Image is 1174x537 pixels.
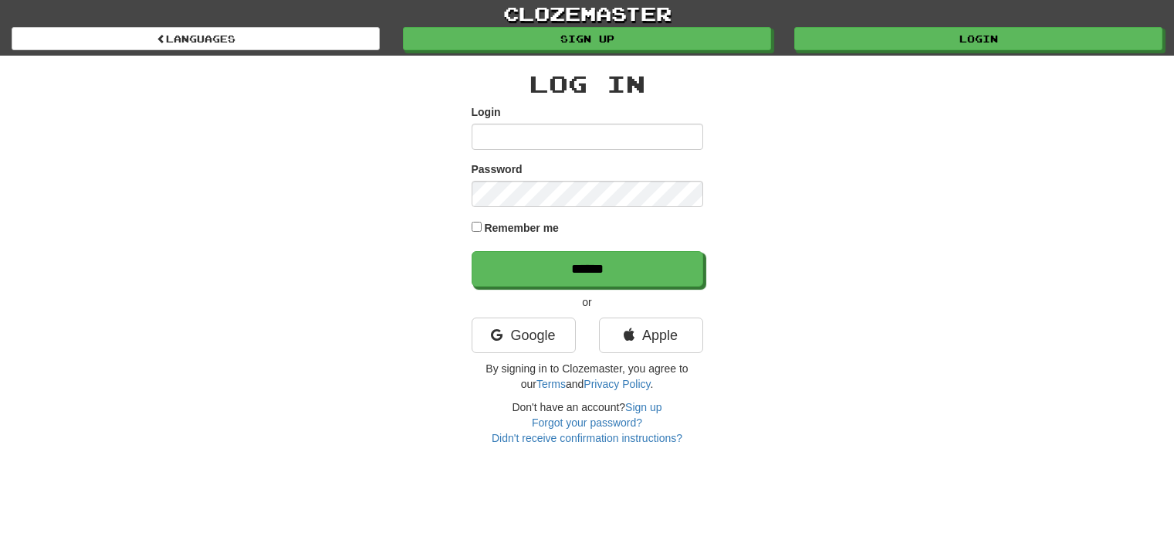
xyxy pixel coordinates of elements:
label: Remember me [484,220,559,236]
p: or [472,294,703,310]
p: By signing in to Clozemaster, you agree to our and . [472,361,703,392]
a: Languages [12,27,380,50]
a: Apple [599,318,703,353]
label: Password [472,161,523,177]
h2: Log In [472,71,703,97]
a: Sign up [625,401,661,413]
a: Didn't receive confirmation instructions? [492,432,682,444]
div: Don't have an account? [472,399,703,446]
a: Forgot your password? [532,416,642,429]
a: Privacy Policy [584,378,650,390]
a: Terms [536,378,566,390]
a: Login [794,27,1162,50]
a: Sign up [403,27,771,50]
a: Google [472,318,576,353]
label: Login [472,104,501,120]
